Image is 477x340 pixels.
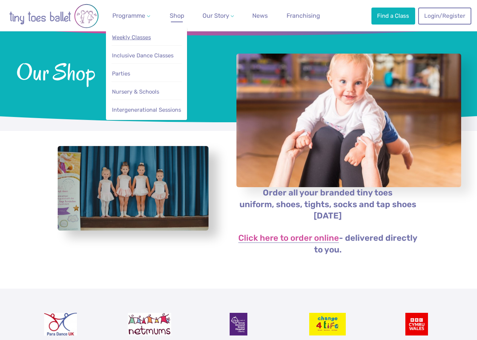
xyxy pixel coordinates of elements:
[418,8,471,24] a: Login/Register
[112,52,173,59] span: Inclusive Dance Classes
[112,34,151,41] span: Weekly Classes
[58,146,209,231] a: View full-size image
[109,8,153,23] a: Programme
[112,106,181,113] span: Intergenerational Sessions
[112,88,159,95] span: Nursery & Schools
[112,70,130,77] span: Parties
[287,12,320,19] span: Franchising
[283,8,323,23] a: Franchising
[236,232,420,256] p: - delivered directly to you.
[236,187,420,222] p: Order all your branded tiny toes uniform, shoes, tights, socks and tap shoes [DATE]
[112,12,145,19] span: Programme
[202,12,229,19] span: Our Story
[252,12,268,19] span: News
[170,12,184,19] span: Shop
[249,8,271,23] a: News
[112,66,182,80] a: Parties
[44,313,77,335] img: Para Dance UK
[112,103,182,117] a: Intergenerational Sessions
[199,8,237,23] a: Our Story
[371,8,415,24] a: Find a Class
[238,234,339,243] a: Click here to order online
[166,8,187,23] a: Shop
[112,48,182,62] a: Inclusive Dance Classes
[112,30,182,44] a: Weekly Classes
[112,85,182,98] a: Nursery & Schools
[9,4,99,28] img: tiny toes ballet
[16,57,216,85] span: Our Shop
